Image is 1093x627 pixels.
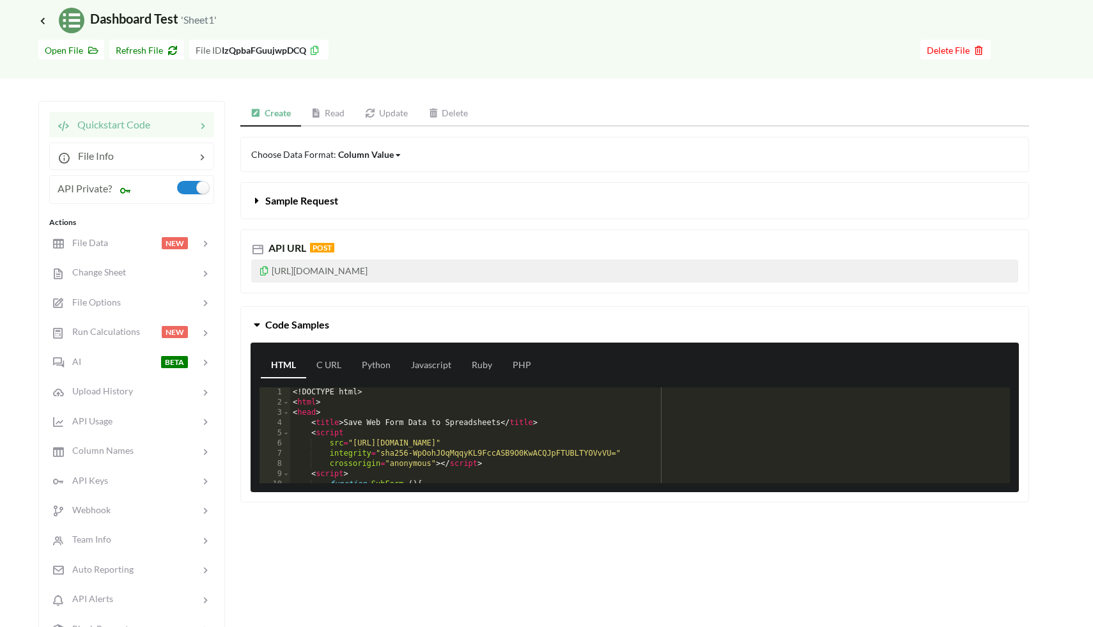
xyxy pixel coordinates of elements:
div: 5 [260,428,290,438]
div: 8 [260,459,290,469]
span: Refresh File [116,45,178,56]
a: Read [301,101,355,127]
span: API Alerts [65,593,113,604]
div: 9 [260,469,290,479]
a: HTML [261,353,306,378]
div: 10 [260,479,290,490]
div: 6 [260,438,290,449]
div: 4 [260,418,290,428]
button: Open File [38,40,104,59]
span: File Options [65,297,121,307]
span: NEW [162,326,188,338]
a: PHP [502,353,541,378]
div: 3 [260,408,290,418]
span: API URL [266,242,306,254]
span: File ID [196,45,222,56]
span: Change Sheet [65,267,126,277]
div: 2 [260,398,290,408]
span: API Keys [65,475,108,486]
span: AI [65,356,81,367]
small: 'Sheet1' [181,13,217,26]
span: Open File [45,45,98,56]
a: Python [352,353,401,378]
span: Column Names [65,445,134,456]
button: Code Samples [241,307,1028,343]
a: Update [355,101,418,127]
span: Delete File [927,45,984,56]
a: Create [240,101,301,127]
span: Run Calculations [65,326,140,337]
span: Code Samples [265,318,329,330]
span: Dashboard Test [38,11,217,26]
button: Refresh File [109,40,184,59]
span: POST [310,243,334,252]
span: Choose Data Format: [251,149,402,160]
span: Team Info [65,534,111,545]
span: NEW [162,237,188,249]
a: Delete [418,101,479,127]
span: File Info [70,150,114,162]
div: Column Value [338,148,394,161]
button: Delete File [920,40,991,59]
p: [URL][DOMAIN_NAME] [251,259,1018,283]
span: Webhook [65,504,111,515]
span: API Usage [65,415,112,426]
b: IzQpbaFGuujwpDCQ [222,45,306,56]
a: Ruby [461,353,502,378]
span: Auto Reporting [65,564,134,575]
span: File Data [65,237,108,248]
span: Sample Request [265,194,338,206]
div: Actions [49,217,214,228]
a: C URL [306,353,352,378]
span: Quickstart Code [70,118,150,130]
img: /static/media/sheets.7a1b7961.svg [59,8,84,33]
span: Upload History [65,385,133,396]
a: Javascript [401,353,461,378]
span: BETA [161,356,188,368]
span: API Private? [58,182,112,194]
div: 1 [260,387,290,398]
div: 7 [260,449,290,459]
button: Sample Request [241,183,1028,219]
